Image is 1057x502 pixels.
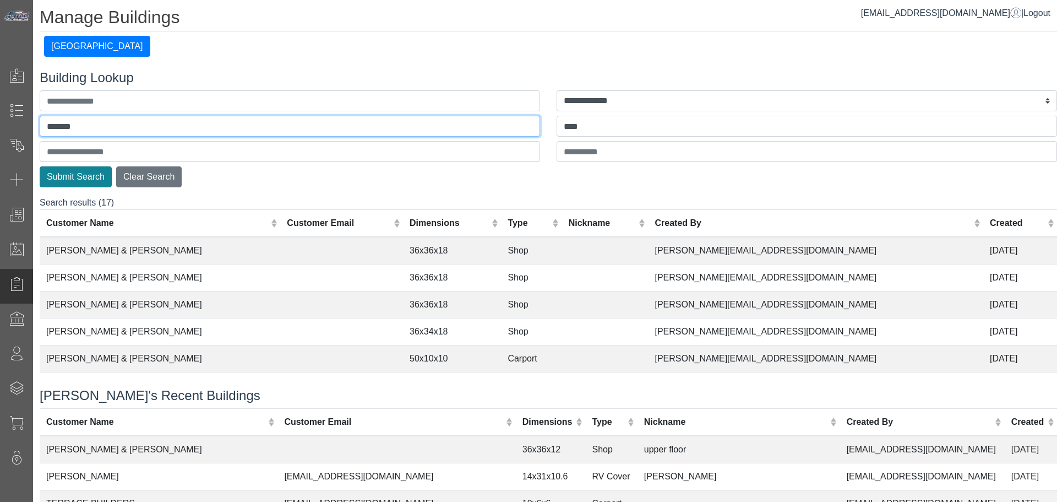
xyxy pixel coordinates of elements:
[983,319,1057,346] td: [DATE]
[46,415,265,429] div: Customer Name
[40,292,280,319] td: [PERSON_NAME] & [PERSON_NAME]
[40,7,1057,31] h1: Manage Buildings
[522,415,573,429] div: Dimensions
[516,463,586,490] td: 14x31x10.6
[655,217,971,230] div: Created By
[403,346,501,373] td: 50x10x10
[840,436,1005,463] td: [EMAIL_ADDRESS][DOMAIN_NAME]
[3,10,31,22] img: Metals Direct Inc Logo
[990,217,1045,230] div: Created
[403,319,501,346] td: 36x34x18
[501,292,562,319] td: Shop
[586,436,638,463] td: Shop
[847,415,993,429] div: Created By
[840,463,1005,490] td: [EMAIL_ADDRESS][DOMAIN_NAME]
[648,346,983,373] td: [PERSON_NAME][EMAIL_ADDRESS][DOMAIN_NAME]
[516,436,586,463] td: 36x36x12
[648,237,983,265] td: [PERSON_NAME][EMAIL_ADDRESS][DOMAIN_NAME]
[501,237,562,265] td: Shop
[501,319,562,346] td: Shop
[501,373,562,400] td: Shop
[40,436,277,463] td: [PERSON_NAME] & [PERSON_NAME]
[983,292,1057,319] td: [DATE]
[403,237,501,265] td: 36x36x18
[1005,463,1057,490] td: [DATE]
[648,373,983,400] td: [PERSON_NAME][EMAIL_ADDRESS][DOMAIN_NAME]
[501,265,562,292] td: Shop
[116,166,182,187] button: Clear Search
[284,415,503,429] div: Customer Email
[410,217,489,230] div: Dimensions
[569,217,636,230] div: Nickname
[287,217,390,230] div: Customer Email
[501,346,562,373] td: Carport
[983,265,1057,292] td: [DATE]
[586,463,638,490] td: RV Cover
[1011,415,1045,429] div: Created
[403,265,501,292] td: 36x36x18
[40,196,1057,375] div: Search results (17)
[983,373,1057,400] td: [DATE]
[40,463,277,490] td: [PERSON_NAME]
[648,292,983,319] td: [PERSON_NAME][EMAIL_ADDRESS][DOMAIN_NAME]
[592,415,625,429] div: Type
[40,346,280,373] td: [PERSON_NAME] & [PERSON_NAME]
[508,217,549,230] div: Type
[40,70,1057,86] h4: Building Lookup
[644,415,828,429] div: Nickname
[648,265,983,292] td: [PERSON_NAME][EMAIL_ADDRESS][DOMAIN_NAME]
[403,373,501,400] td: 50x33x10
[861,7,1050,20] div: |
[638,436,840,463] td: upper floor
[40,319,280,346] td: [PERSON_NAME] & [PERSON_NAME]
[40,166,112,187] button: Submit Search
[44,36,150,57] button: [GEOGRAPHIC_DATA]
[403,292,501,319] td: 36x36x18
[1023,8,1050,18] span: Logout
[40,237,280,265] td: [PERSON_NAME] & [PERSON_NAME]
[40,388,1057,404] h4: [PERSON_NAME]'s Recent Buildings
[46,217,268,230] div: Customer Name
[983,237,1057,265] td: [DATE]
[1005,436,1057,463] td: [DATE]
[983,346,1057,373] td: [DATE]
[277,463,515,490] td: [EMAIL_ADDRESS][DOMAIN_NAME]
[44,41,150,51] a: [GEOGRAPHIC_DATA]
[638,463,840,490] td: [PERSON_NAME]
[861,8,1021,18] a: [EMAIL_ADDRESS][DOMAIN_NAME]
[40,265,280,292] td: [PERSON_NAME] & [PERSON_NAME]
[648,319,983,346] td: [PERSON_NAME][EMAIL_ADDRESS][DOMAIN_NAME]
[40,373,280,400] td: [PERSON_NAME] & [PERSON_NAME]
